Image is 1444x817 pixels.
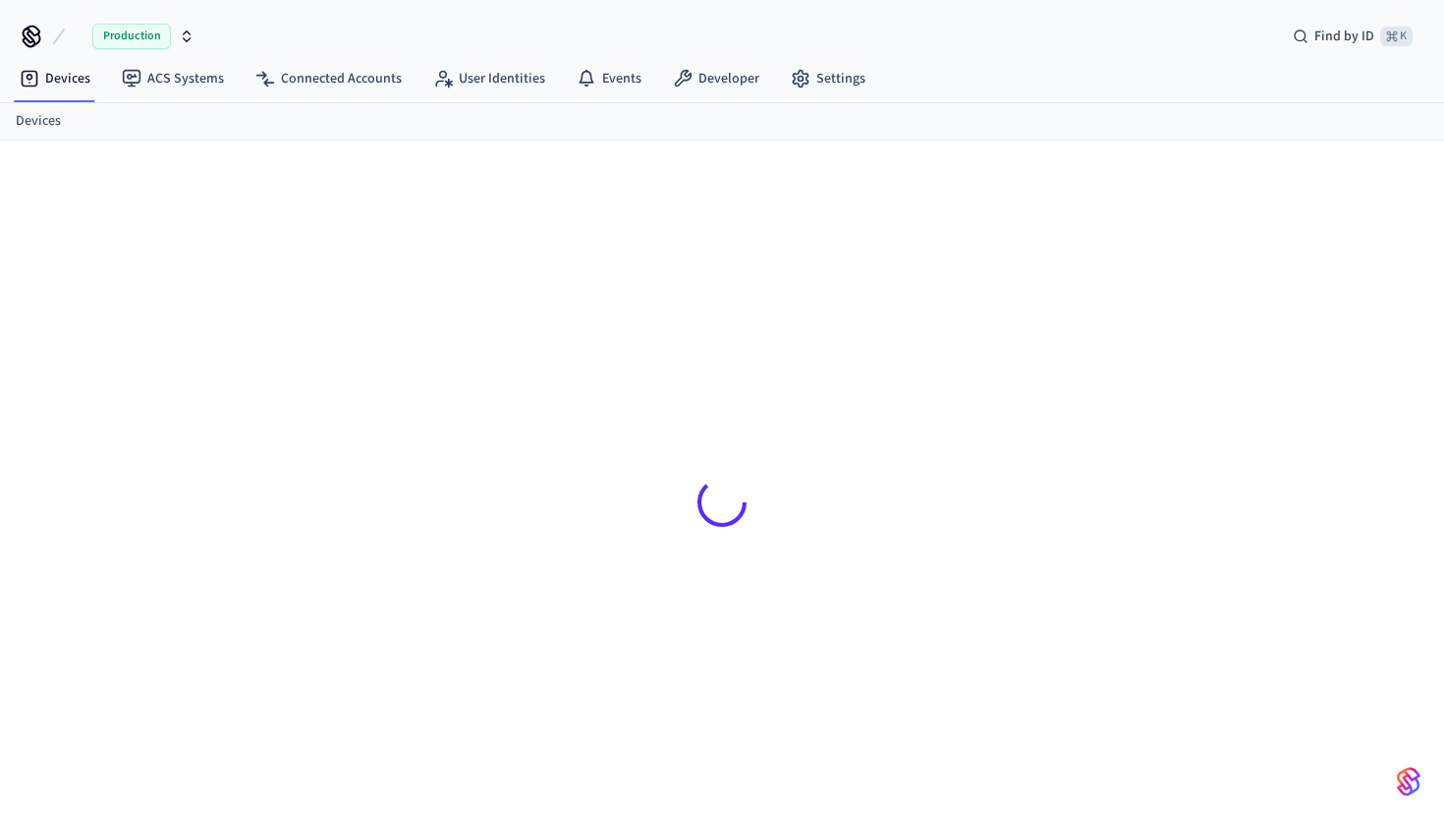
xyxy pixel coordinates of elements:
a: Settings [775,61,881,96]
span: Find by ID [1314,27,1374,46]
a: ACS Systems [106,61,240,96]
img: SeamLogoGradient.69752ec5.svg [1397,766,1420,797]
a: Devices [16,111,61,132]
a: Developer [657,61,775,96]
span: ⌘ K [1380,27,1413,46]
a: Connected Accounts [240,61,417,96]
a: Devices [4,61,106,96]
div: Find by ID⌘ K [1277,19,1428,54]
a: User Identities [417,61,561,96]
span: Production [92,24,171,49]
a: Events [561,61,657,96]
